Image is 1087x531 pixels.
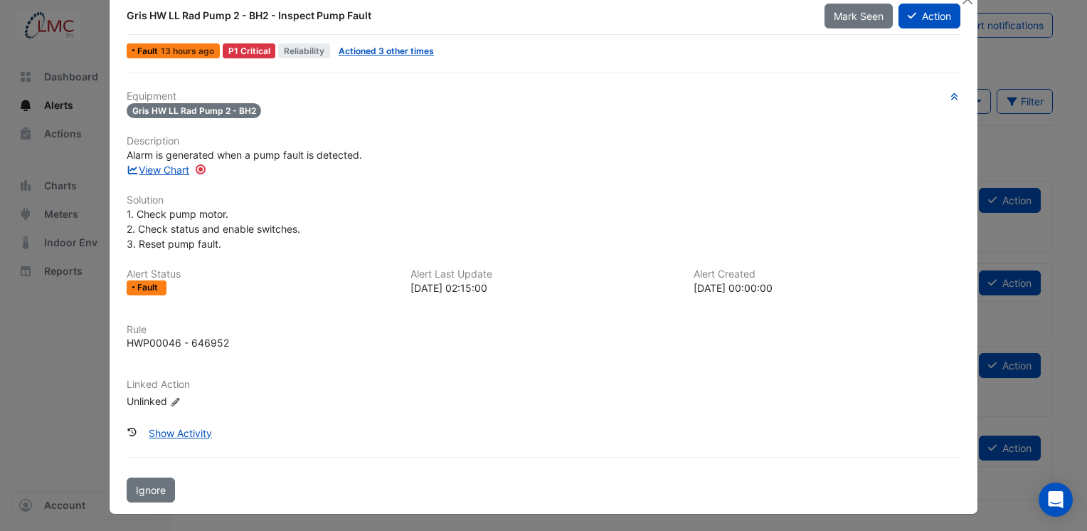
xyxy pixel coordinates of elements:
span: Mon 18-Aug-2025 02:15 IST [161,46,214,56]
span: Mark Seen [834,10,884,22]
span: Fault [137,47,161,56]
button: Ignore [127,478,175,503]
button: Action [898,4,960,28]
a: View Chart [127,164,190,176]
button: Show Activity [139,421,221,446]
a: Actioned 3 other times [339,46,434,56]
div: Unlinked [127,394,297,409]
h6: Equipment [127,90,960,102]
span: Fault [137,283,161,292]
h6: Alert Created [694,268,960,280]
span: Ignore [136,484,166,496]
h6: Solution [127,194,960,206]
div: Tooltip anchor [194,163,207,176]
div: [DATE] 00:00:00 [694,280,960,295]
h6: Linked Action [127,379,960,391]
span: Gris HW LL Rad Pump 2 - BH2 [127,103,262,118]
button: Mark Seen [824,4,893,28]
fa-icon: Edit Linked Action [170,396,181,407]
span: Reliability [278,43,330,58]
h6: Alert Status [127,268,393,280]
div: Open Intercom Messenger [1039,483,1073,517]
h6: Rule [127,324,960,336]
div: [DATE] 02:15:00 [410,280,677,295]
div: HWP00046 - 646952 [127,335,229,350]
div: P1 Critical [223,43,276,58]
h6: Description [127,135,960,147]
div: Gris HW LL Rad Pump 2 - BH2 - Inspect Pump Fault [127,9,807,23]
span: 1. Check pump motor. 2. Check status and enable switches. 3. Reset pump fault. [127,208,300,250]
h6: Alert Last Update [410,268,677,280]
span: Alarm is generated when a pump fault is detected. [127,149,362,161]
